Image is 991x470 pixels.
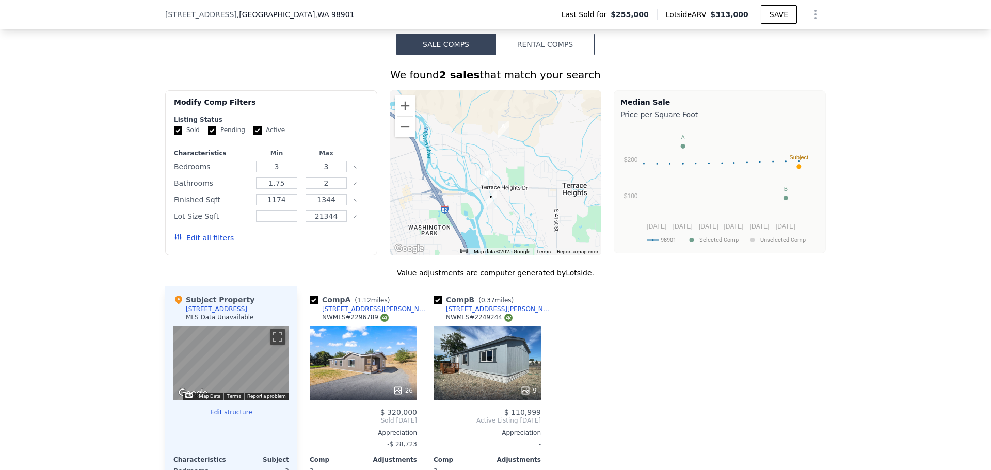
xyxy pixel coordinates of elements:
[392,242,426,255] a: Open this area in Google Maps (opens a new window)
[174,116,369,124] div: Listing Status
[199,393,220,400] button: Map Data
[392,242,426,255] img: Google
[439,69,480,81] strong: 2 sales
[254,149,299,157] div: Min
[173,326,289,400] div: Map
[661,237,676,244] text: 98901
[620,107,819,122] div: Price per Square Foot
[322,313,389,322] div: NWMLS # 2296789
[253,126,285,135] label: Active
[724,223,743,230] text: [DATE]
[174,126,182,135] input: Sold
[395,95,415,116] button: Zoom in
[536,249,551,254] a: Terms (opens in new tab)
[174,97,369,116] div: Modify Comp Filters
[761,5,797,24] button: SAVE
[176,386,210,400] img: Google
[357,297,371,304] span: 1.12
[485,191,497,209] div: 312 Keys Rd
[387,441,417,448] span: -$ 28,723
[174,126,200,135] label: Sold
[504,408,541,416] span: $ 110,999
[805,4,826,25] button: Show Options
[165,268,826,278] div: Value adjustments are computer generated by Lotside .
[237,9,355,20] span: , [GEOGRAPHIC_DATA]
[363,456,417,464] div: Adjustments
[434,456,487,464] div: Comp
[487,456,541,464] div: Adjustments
[620,122,819,251] svg: A chart.
[434,416,541,425] span: Active Listing [DATE]
[174,192,250,207] div: Finished Sqft
[253,126,262,135] input: Active
[174,209,250,223] div: Lot Size Sqft
[173,295,254,305] div: Subject Property
[165,68,826,82] div: We found that match your search
[481,297,495,304] span: 0.37
[310,416,417,425] span: Sold [DATE]
[393,385,413,396] div: 26
[380,408,417,416] span: $ 320,000
[322,305,429,313] div: [STREET_ADDRESS][PERSON_NAME]
[495,34,595,55] button: Rental Comps
[395,117,415,137] button: Zoom out
[303,149,349,157] div: Max
[174,233,234,243] button: Edit all filters
[446,313,513,322] div: NWMLS # 2249244
[310,295,394,305] div: Comp A
[165,9,237,20] span: [STREET_ADDRESS]
[350,297,394,304] span: ( miles)
[474,297,518,304] span: ( miles)
[173,456,231,464] div: Characteristics
[699,237,739,244] text: Selected Comp
[173,408,289,416] button: Edit structure
[434,295,518,305] div: Comp B
[647,223,667,230] text: [DATE]
[208,126,216,135] input: Pending
[310,305,429,313] a: [STREET_ADDRESS][PERSON_NAME]
[310,456,363,464] div: Comp
[562,9,611,20] span: Last Sold for
[353,165,357,169] button: Clear
[673,223,693,230] text: [DATE]
[176,386,210,400] a: Open this area in Google Maps (opens a new window)
[174,176,250,190] div: Bathrooms
[353,215,357,219] button: Clear
[481,168,492,186] div: 1710 Rudkin Rd # 0
[611,9,649,20] span: $255,000
[474,249,530,254] span: Map data ©2025 Google
[498,121,509,139] div: 2795 Macias Ln
[434,437,541,451] div: -
[434,429,541,437] div: Appreciation
[434,305,553,313] a: [STREET_ADDRESS][PERSON_NAME]
[776,223,795,230] text: [DATE]
[460,249,468,253] button: Keyboard shortcuts
[760,237,806,244] text: Unselected Comp
[353,182,357,186] button: Clear
[247,393,286,399] a: Report a problem
[185,393,193,398] button: Keyboard shortcuts
[750,223,770,230] text: [DATE]
[666,9,710,20] span: Lotside ARV
[624,156,638,164] text: $200
[520,385,537,396] div: 9
[681,134,685,140] text: A
[186,305,247,313] div: [STREET_ADDRESS]
[310,429,417,437] div: Appreciation
[270,329,285,345] button: Toggle fullscreen view
[557,249,598,254] a: Report a map error
[504,314,513,322] img: NWMLS Logo
[174,149,250,157] div: Characteristics
[227,393,241,399] a: Terms (opens in new tab)
[231,456,289,464] div: Subject
[353,198,357,202] button: Clear
[784,186,788,192] text: B
[208,126,245,135] label: Pending
[699,223,718,230] text: [DATE]
[620,97,819,107] div: Median Sale
[380,314,389,322] img: NWMLS Logo
[624,192,638,200] text: $100
[173,326,289,400] div: Street View
[789,154,808,160] text: Subject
